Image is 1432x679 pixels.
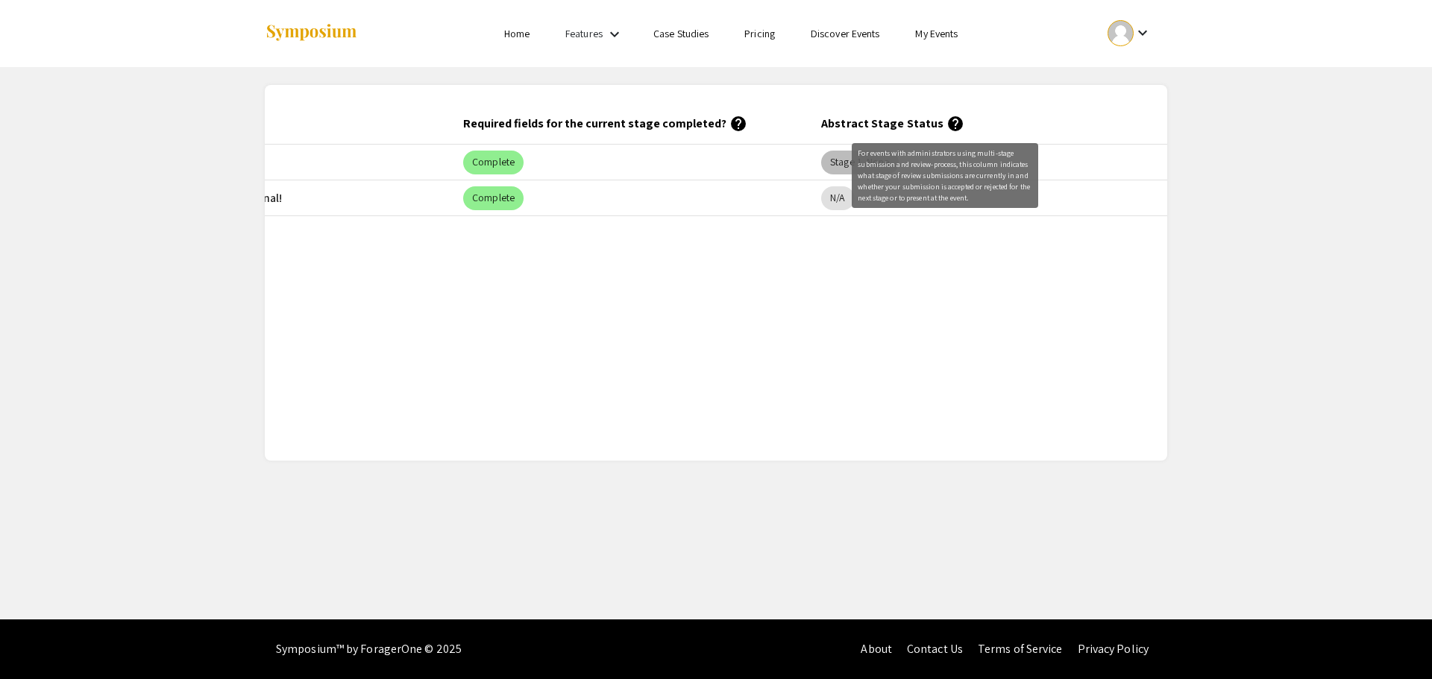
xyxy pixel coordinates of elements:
[946,115,964,133] mat-icon: help
[11,612,63,668] iframe: Chat
[276,619,462,679] div: Symposium™ by ForagerOne © 2025
[978,641,1063,657] a: Terms of Service
[821,151,898,174] mat-chip: Stage 1, None
[809,103,1167,145] mat-header-cell: Abstract Stage Status
[606,25,624,43] mat-icon: Expand Features list
[1092,16,1167,50] button: Expand account dropdown
[463,115,761,133] div: Required fields for the current stage completed?help
[744,27,775,40] a: Pricing
[463,115,747,133] div: Required fields for the current stage completed?
[1134,24,1152,42] mat-icon: Expand account dropdown
[463,151,524,174] mat-chip: Complete
[729,115,747,133] mat-icon: help
[907,641,963,657] a: Contact Us
[93,145,451,180] mat-cell: [US_STATE] Nursing Summit
[463,186,524,210] mat-chip: Complete
[821,186,854,210] mat-chip: N/A
[811,27,880,40] a: Discover Events
[915,27,958,40] a: My Events
[265,23,358,43] img: Symposium by ForagerOne
[1078,641,1149,657] a: Privacy Policy
[861,641,892,657] a: About
[93,180,451,216] mat-cell: Welcome to N728 - Fall 2024 Final!
[852,143,1038,208] div: For events with administrators using multi-stage submission and review-process, this column indic...
[504,27,530,40] a: Home
[653,27,709,40] a: Case Studies
[565,27,603,40] a: Features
